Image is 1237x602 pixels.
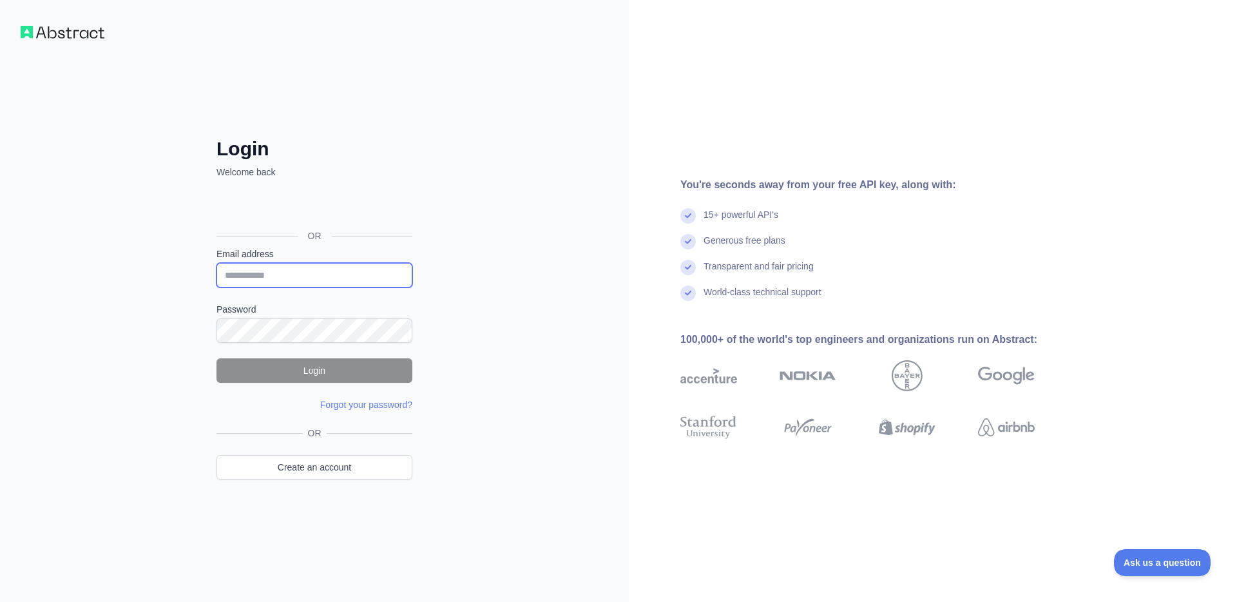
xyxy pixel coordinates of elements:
[21,26,104,39] img: Workflow
[216,358,412,383] button: Login
[978,360,1035,391] img: google
[680,413,737,442] img: stanford university
[216,137,412,160] h2: Login
[216,166,412,179] p: Welcome back
[879,413,935,442] img: shopify
[210,193,416,221] iframe: Sign in with Google Button
[680,332,1076,347] div: 100,000+ of the world's top engineers and organizations run on Abstract:
[680,177,1076,193] div: You're seconds away from your free API key, along with:
[216,248,412,260] label: Email address
[704,234,785,260] div: Generous free plans
[780,360,836,391] img: nokia
[892,360,923,391] img: bayer
[1114,549,1211,576] iframe: Toggle Customer Support
[680,234,696,249] img: check mark
[704,260,814,286] div: Transparent and fair pricing
[680,360,737,391] img: accenture
[298,229,332,242] span: OR
[680,286,696,301] img: check mark
[680,208,696,224] img: check mark
[780,413,836,442] img: payoneer
[216,303,412,316] label: Password
[704,286,821,311] div: World-class technical support
[216,455,412,480] a: Create an account
[680,260,696,275] img: check mark
[704,208,778,234] div: 15+ powerful API's
[978,413,1035,442] img: airbnb
[320,400,412,410] a: Forgot your password?
[303,427,327,440] span: OR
